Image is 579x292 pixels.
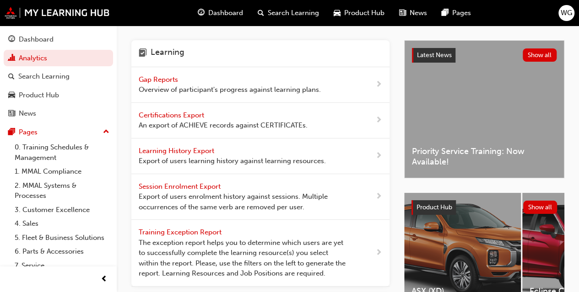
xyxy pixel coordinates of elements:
a: 5. Fleet & Business Solutions [11,231,113,245]
h4: Learning [151,48,184,59]
span: next-icon [375,150,382,162]
a: 0. Training Schedules & Management [11,140,113,165]
span: The exception report helps you to determine which users are yet to successfully complete the lear... [139,238,346,279]
a: Session Enrolment Export Export of users enrolment history against sessions. Multiple occurrences... [131,174,390,220]
span: Search Learning [268,8,319,18]
span: Latest News [417,51,452,59]
a: Search Learning [4,68,113,85]
span: car-icon [334,7,341,19]
span: Export of users learning history against learning resources. [139,156,326,166]
span: up-icon [103,126,109,138]
a: 6. Parts & Accessories [11,244,113,259]
div: Pages [19,127,38,138]
a: Training Exception Report The exception report helps you to determine which users are yet to succ... [131,220,390,287]
button: Show all [523,48,557,62]
a: Latest NewsShow allPriority Service Training: Now Available! [404,40,564,178]
span: next-icon [375,191,382,202]
a: Product Hub [4,87,113,104]
button: Show all [523,201,557,214]
span: WG [561,8,572,18]
span: Dashboard [208,8,243,18]
span: news-icon [399,7,406,19]
span: next-icon [375,247,382,259]
span: Pages [452,8,471,18]
span: Product Hub [344,8,384,18]
a: 1. MMAL Compliance [11,165,113,179]
img: mmal [5,7,110,19]
a: Certifications Export An export of ACHIEVE records against CERTIFICATEs.next-icon [131,103,390,138]
div: News [19,108,36,119]
span: chart-icon [8,54,15,63]
a: car-iconProduct Hub [326,4,392,22]
a: pages-iconPages [434,4,478,22]
span: prev-icon [101,274,108,285]
a: 4. Sales [11,217,113,231]
span: news-icon [8,110,15,118]
a: guage-iconDashboard [190,4,250,22]
button: Pages [4,124,113,141]
a: Analytics [4,50,113,67]
span: pages-icon [8,128,15,137]
a: Gap Reports Overview of participant's progress against learning plans.next-icon [131,67,390,103]
span: Priority Service Training: Now Available! [412,146,557,167]
span: Session Enrolment Export [139,182,222,191]
a: Product HubShow all [411,200,557,215]
span: car-icon [8,91,15,100]
div: Search Learning [18,71,70,82]
a: news-iconNews [392,4,434,22]
a: 2. MMAL Systems & Processes [11,179,113,203]
span: learning-icon [139,48,147,59]
span: search-icon [8,73,15,81]
a: Latest NewsShow all [412,48,557,63]
span: Certifications Export [139,111,206,119]
a: Learning History Export Export of users learning history against learning resources.next-icon [131,138,390,174]
a: Dashboard [4,31,113,48]
span: next-icon [375,79,382,90]
span: search-icon [258,7,264,19]
span: pages-icon [442,7,449,19]
div: Product Hub [19,90,59,101]
span: Export of users enrolment history against sessions. Multiple occurrences of the same verb are rem... [139,191,346,212]
span: Gap Reports [139,75,180,84]
span: Training Exception Report [139,228,223,236]
a: search-iconSearch Learning [250,4,326,22]
span: An export of ACHIEVE records against CERTIFICATEs. [139,120,308,131]
a: 7. Service [11,259,113,273]
div: Dashboard [19,34,54,45]
button: WG [558,5,574,21]
span: guage-icon [198,7,205,19]
span: Overview of participant's progress against learning plans. [139,85,321,95]
a: News [4,105,113,122]
span: Product Hub [417,203,452,211]
span: next-icon [375,115,382,126]
span: Learning History Export [139,147,216,155]
a: 3. Customer Excellence [11,203,113,217]
button: DashboardAnalyticsSearch LearningProduct HubNews [4,29,113,124]
span: News [410,8,427,18]
span: guage-icon [8,36,15,44]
